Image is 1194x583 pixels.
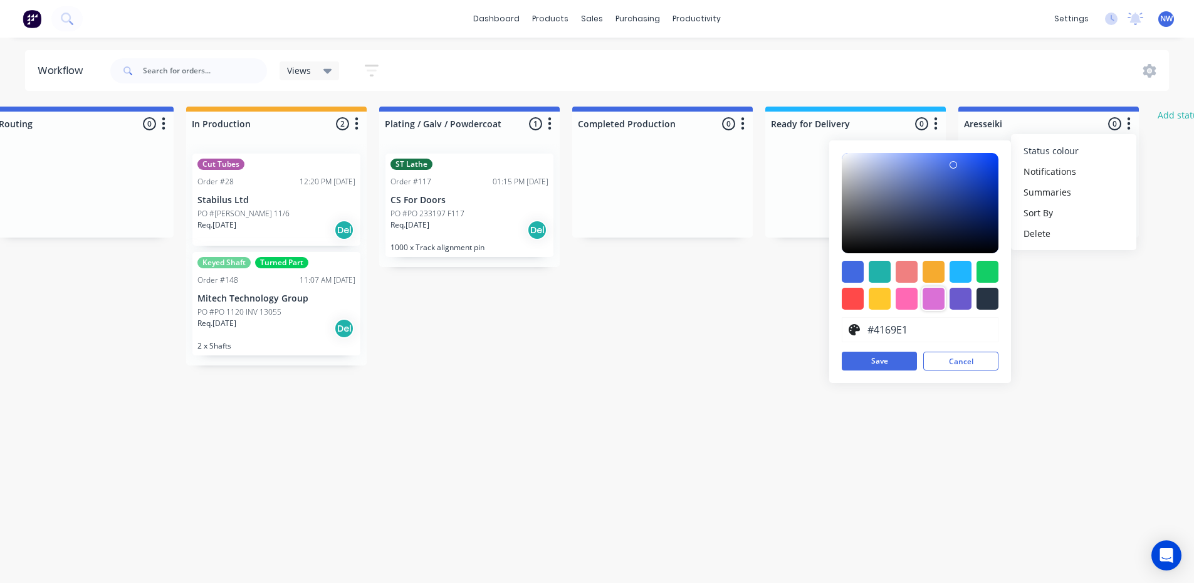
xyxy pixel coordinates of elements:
[23,9,41,28] img: Factory
[1024,144,1079,157] span: Status colour
[197,341,355,350] p: 2 x Shafts
[197,219,236,231] p: Req. [DATE]
[527,220,547,240] div: Del
[923,261,945,283] div: #f6ab2f
[869,288,891,310] div: #ffc82c
[950,261,971,283] div: #1fb6ff
[666,9,727,28] div: productivity
[1011,202,1136,223] button: Sort By
[1011,161,1136,182] button: Notifications
[197,257,251,268] div: Keyed Shaft
[390,243,548,252] p: 1000 x Track alignment pin
[467,9,526,28] a: dashboard
[38,63,89,78] div: Workflow
[197,275,238,286] div: Order #148
[197,208,290,219] p: PO #[PERSON_NAME] 11/6
[1160,13,1173,24] span: NW
[197,159,244,170] div: Cut Tubes
[869,261,891,283] div: #20b2aa
[1151,540,1181,570] div: Open Intercom Messenger
[287,64,311,77] span: Views
[192,154,360,246] div: Cut TubesOrder #2812:20 PM [DATE]Stabilus LtdPO #[PERSON_NAME] 11/6Req.[DATE]Del
[1011,223,1136,244] button: Delete
[923,352,998,370] button: Cancel
[1011,182,1136,202] button: Summaries
[977,261,998,283] div: #13ce66
[197,307,281,318] p: PO #PO 1120 INV 13055
[493,176,548,187] div: 01:15 PM [DATE]
[300,275,355,286] div: 11:07 AM [DATE]
[390,219,429,231] p: Req. [DATE]
[950,288,971,310] div: #6a5acd
[609,9,666,28] div: purchasing
[192,252,360,355] div: Keyed ShaftTurned PartOrder #14811:07 AM [DATE]Mitech Technology GroupPO #PO 1120 INV 13055Req.[D...
[896,261,918,283] div: #f08080
[896,288,918,310] div: #ff69b4
[390,176,431,187] div: Order #117
[526,9,575,28] div: products
[923,288,945,310] div: #da70d6
[143,58,267,83] input: Search for orders...
[842,352,917,370] button: Save
[842,288,864,310] div: #ff4949
[255,257,308,268] div: Turned Part
[197,176,234,187] div: Order #28
[197,293,355,304] p: Mitech Technology Group
[334,220,354,240] div: Del
[390,208,464,219] p: PO #PO 233197 F117
[390,195,548,206] p: CS For Doors
[390,159,432,170] div: ST Lathe
[197,318,236,329] p: Req. [DATE]
[575,9,609,28] div: sales
[1011,140,1136,161] button: Status colour
[197,195,355,206] p: Stabilus Ltd
[842,261,864,283] div: #4169e1
[300,176,355,187] div: 12:20 PM [DATE]
[385,154,553,257] div: ST LatheOrder #11701:15 PM [DATE]CS For DoorsPO #PO 233197 F117Req.[DATE]Del1000 x Track alignmen...
[977,288,998,310] div: #273444
[1048,9,1095,28] div: settings
[334,318,354,339] div: Del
